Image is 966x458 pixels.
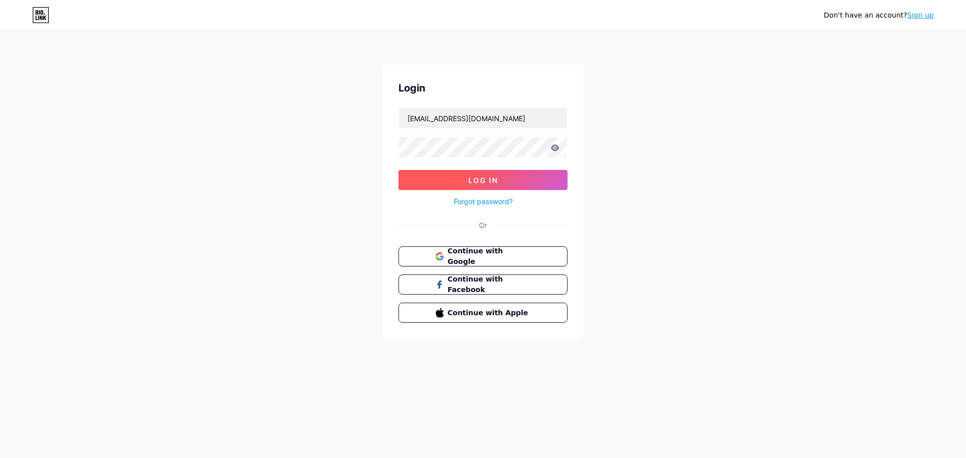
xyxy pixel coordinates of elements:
button: Continue with Apple [398,303,568,323]
a: Sign up [907,11,934,19]
button: Continue with Facebook [398,274,568,295]
span: Continue with Apple [448,308,531,318]
span: Continue with Facebook [448,274,531,295]
span: Log In [468,176,498,185]
button: Log In [398,170,568,190]
div: Or [479,220,487,230]
div: Login [398,80,568,96]
button: Continue with Google [398,246,568,266]
div: Don't have an account? [824,10,934,21]
span: Continue with Google [448,246,531,267]
input: Username [399,108,567,128]
a: Forgot password? [454,196,513,207]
